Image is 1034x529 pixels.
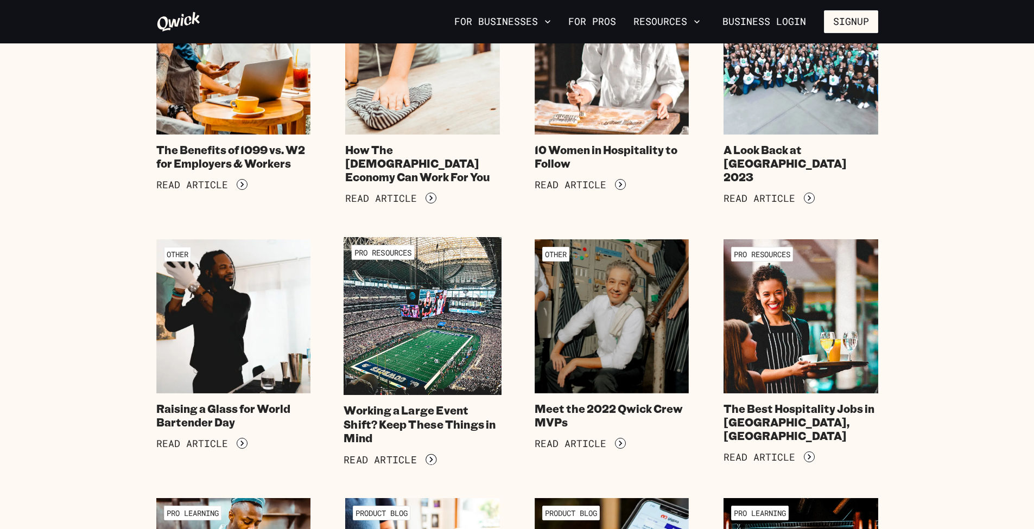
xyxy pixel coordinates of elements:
[345,143,500,184] h4: How The [DEMOGRAPHIC_DATA] Economy Can Work For You
[164,247,191,262] span: Other
[535,143,689,170] h4: 10 Women in Hospitality to Follow
[156,239,311,394] img: Raising a Glass for World Bartender Day
[731,247,793,262] span: Pro Resources
[724,143,878,184] h4: A Look Back at [GEOGRAPHIC_DATA] 2023
[164,506,221,520] span: Pro Learning
[344,237,501,394] img: Working a Large Event Shift? Keep These Things in Mind
[724,402,878,443] h4: The Best Hospitality Jobs in [GEOGRAPHIC_DATA], [GEOGRAPHIC_DATA]
[450,12,555,31] button: For Businesses
[156,239,311,463] a: OtherRaising a Glass for World Bartender DayRead Article
[724,451,795,463] span: Read Article
[731,506,789,520] span: Pro Learning
[344,403,501,445] h4: Working a Large Event Shift? Keep These Things in Mind
[156,143,311,170] h4: The Benefits of 1099 vs. W2 for Employers & Workers
[353,506,410,520] span: Product Blog
[345,193,417,205] span: Read Article
[535,402,689,429] h4: Meet the 2022 Qwick Crew MVPs
[535,239,689,394] img: Meet the 2022 Qwick Crew MVPs
[156,179,228,191] span: Read Article
[542,247,569,262] span: Other
[824,10,878,33] button: Signup
[351,245,414,260] span: Pro Resources
[724,239,878,394] img: The Best Hospitality Jobs in Jacksonville, FL
[535,438,606,450] span: Read Article
[629,12,705,31] button: Resources
[724,239,878,463] a: Pro ResourcesThe Best Hospitality Jobs in [GEOGRAPHIC_DATA], [GEOGRAPHIC_DATA]Read Article
[564,12,620,31] a: For Pros
[344,454,417,466] span: Read Article
[724,193,795,205] span: Read Article
[542,506,600,520] span: Product Blog
[535,179,606,191] span: Read Article
[535,239,689,463] a: OtherMeet the 2022 Qwick Crew MVPsRead Article
[156,402,311,429] h4: Raising a Glass for World Bartender Day
[344,237,501,466] a: Pro ResourcesWorking a Large Event Shift? Keep These Things in MindRead Article
[156,438,228,450] span: Read Article
[713,10,815,33] a: Business Login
